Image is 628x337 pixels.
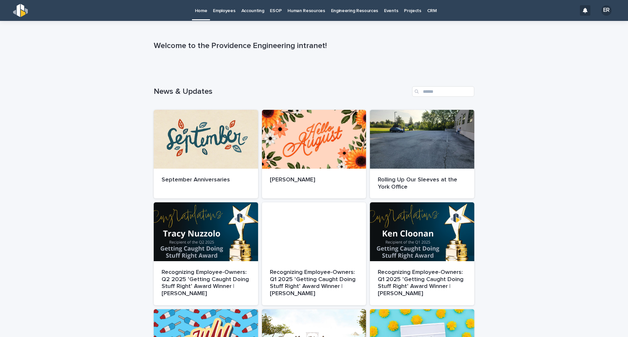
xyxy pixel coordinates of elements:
img: s5b5MGTdWwFoU4EDV7nw [13,4,28,17]
div: ER [601,5,612,16]
p: [PERSON_NAME] [270,177,358,184]
p: Recognizing Employee-Owners: Q1 2025 ‘Getting Caught Doing Stuff Right’ Award Winner | [PERSON_NAME] [378,269,466,297]
h1: News & Updates [154,87,410,96]
input: Search [412,86,474,97]
p: Recognizing Employee-Owners: Q2 2025 ‘Getting Caught Doing Stuff Right’ Award Winner | [PERSON_NAME] [162,269,250,297]
a: [PERSON_NAME] [262,110,366,198]
a: September Anniversaries [154,110,258,198]
a: Recognizing Employee-Owners: Q1 2025 ‘Getting Caught Doing Stuff Right’ Award Winner | [PERSON_NAME] [370,202,474,305]
a: Recognizing Employee-Owners: Q1 2025 ‘Getting Caught Doing Stuff Right’ Award Winner | [PERSON_NAME] [262,202,366,305]
a: Recognizing Employee-Owners: Q2 2025 ‘Getting Caught Doing Stuff Right’ Award Winner | [PERSON_NAME] [154,202,258,305]
p: Rolling Up Our Sleeves at the York Office [378,177,466,191]
p: Welcome to the Providence Engineering intranet! [154,41,472,51]
a: Rolling Up Our Sleeves at the York Office [370,110,474,198]
p: September Anniversaries [162,177,250,184]
p: Recognizing Employee-Owners: Q1 2025 ‘Getting Caught Doing Stuff Right’ Award Winner | [PERSON_NAME] [270,269,358,297]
